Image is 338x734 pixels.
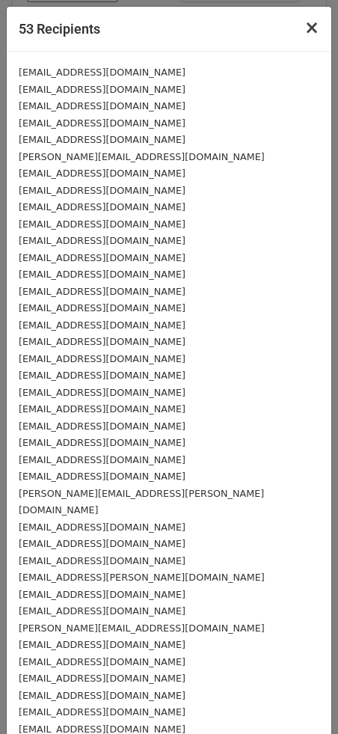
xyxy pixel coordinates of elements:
small: [EMAIL_ADDRESS][DOMAIN_NAME] [19,269,185,280]
small: [PERSON_NAME][EMAIL_ADDRESS][DOMAIN_NAME] [19,623,265,634]
small: [EMAIL_ADDRESS][DOMAIN_NAME] [19,437,185,448]
small: [EMAIL_ADDRESS][DOMAIN_NAME] [19,605,185,617]
small: [EMAIL_ADDRESS][DOMAIN_NAME] [19,218,185,230]
button: Close [292,7,331,49]
small: [PERSON_NAME][EMAIL_ADDRESS][PERSON_NAME][DOMAIN_NAME] [19,488,264,516]
small: [EMAIL_ADDRESS][DOMAIN_NAME] [19,471,185,482]
small: [EMAIL_ADDRESS][DOMAIN_NAME] [19,286,185,297]
small: [EMAIL_ADDRESS][DOMAIN_NAME] [19,420,185,432]
small: [EMAIL_ADDRESS][DOMAIN_NAME] [19,673,185,684]
small: [PERSON_NAME][EMAIL_ADDRESS][DOMAIN_NAME] [19,151,265,162]
small: [EMAIL_ADDRESS][DOMAIN_NAME] [19,589,185,600]
h5: 53 Recipients [19,19,100,39]
small: [EMAIL_ADDRESS][DOMAIN_NAME] [19,656,185,667]
small: [EMAIL_ADDRESS][DOMAIN_NAME] [19,319,185,331]
small: [EMAIL_ADDRESS][DOMAIN_NAME] [19,690,185,701]
small: [EMAIL_ADDRESS][DOMAIN_NAME] [19,185,185,196]
small: [EMAIL_ADDRESS][DOMAIN_NAME] [19,252,185,263]
small: [EMAIL_ADDRESS][DOMAIN_NAME] [19,168,185,179]
small: [EMAIL_ADDRESS][DOMAIN_NAME] [19,134,185,145]
small: [EMAIL_ADDRESS][DOMAIN_NAME] [19,100,185,111]
small: [EMAIL_ADDRESS][DOMAIN_NAME] [19,336,185,347]
small: [EMAIL_ADDRESS][DOMAIN_NAME] [19,235,185,246]
small: [EMAIL_ADDRESS][DOMAIN_NAME] [19,84,185,95]
small: [EMAIL_ADDRESS][DOMAIN_NAME] [19,639,185,650]
small: [EMAIL_ADDRESS][DOMAIN_NAME] [19,706,185,718]
small: [EMAIL_ADDRESS][DOMAIN_NAME] [19,555,185,566]
small: [EMAIL_ADDRESS][DOMAIN_NAME] [19,522,185,533]
small: [EMAIL_ADDRESS][DOMAIN_NAME] [19,454,185,465]
small: [EMAIL_ADDRESS][PERSON_NAME][DOMAIN_NAME] [19,572,265,583]
small: [EMAIL_ADDRESS][DOMAIN_NAME] [19,353,185,364]
iframe: Chat Widget [263,662,338,734]
small: [EMAIL_ADDRESS][DOMAIN_NAME] [19,67,185,78]
small: [EMAIL_ADDRESS][DOMAIN_NAME] [19,387,185,398]
span: × [304,17,319,38]
small: [EMAIL_ADDRESS][DOMAIN_NAME] [19,201,185,212]
small: [EMAIL_ADDRESS][DOMAIN_NAME] [19,403,185,415]
small: [EMAIL_ADDRESS][DOMAIN_NAME] [19,117,185,129]
small: [EMAIL_ADDRESS][DOMAIN_NAME] [19,538,185,549]
small: [EMAIL_ADDRESS][DOMAIN_NAME] [19,370,185,381]
small: [EMAIL_ADDRESS][DOMAIN_NAME] [19,302,185,314]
